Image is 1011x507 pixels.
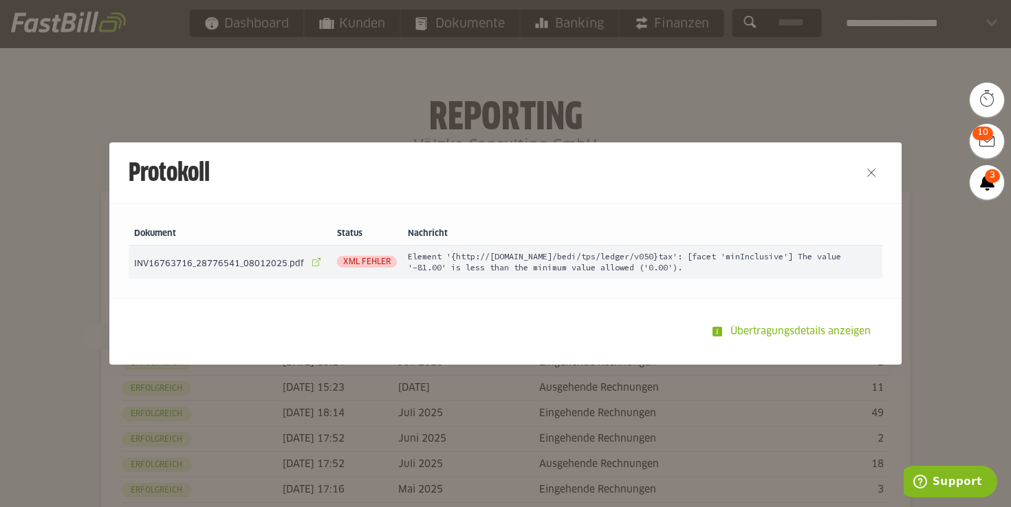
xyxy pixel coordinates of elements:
span: 10 [972,127,993,140]
span: 3 [985,169,1000,183]
sl-button: Übertragungsdetails anzeigen [704,318,882,345]
span: INV16763716_28776541_08012025.pdf [134,260,304,268]
th: Nachricht [402,223,882,246]
th: Dokument [129,223,331,246]
a: 3 [970,165,1004,199]
td: Element '{http://[DOMAIN_NAME]/bedi/tps/ledger/v050}tax': [facet 'minInclusive'] The value '-81.0... [402,246,882,279]
th: Status [331,223,402,246]
span: XML Fehler [337,256,397,268]
sl-icon-button: INV16763716_28776541_08012025.pdf [307,252,326,272]
iframe: Öffnet ein Widget, in dem Sie weitere Informationen finden [904,466,997,500]
a: 10 [970,124,1004,158]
